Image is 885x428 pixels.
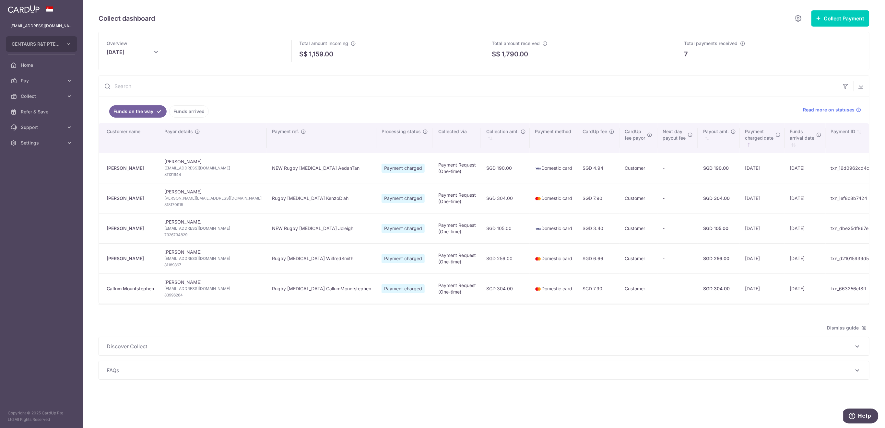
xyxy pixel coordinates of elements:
th: Payment ID: activate to sort column ascending [826,123,875,153]
td: Payment Request (One-time) [433,243,481,273]
span: Total amount incoming [299,40,348,46]
span: FAQs [107,366,854,374]
span: Total amount received [492,40,540,46]
td: [DATE] [785,243,826,273]
img: visa-sm-192604c4577d2d35970c8ed26b86981c2741ebd56154ab54ad91a526f0f24972.png [535,165,541,172]
p: Discover Collect [107,342,861,350]
td: [PERSON_NAME] [159,183,267,213]
h5: Collect dashboard [99,13,155,24]
input: Search [99,76,838,97]
span: [EMAIL_ADDRESS][DOMAIN_NAME] [164,165,262,171]
td: txn_1ef8c8b7424 [826,183,875,213]
span: Total payments received [684,40,738,46]
th: Customer name [99,123,159,153]
span: Home [21,62,64,68]
span: CardUp fee [583,128,607,135]
td: Rugby [MEDICAL_DATA] WilfredSmith [267,243,376,273]
td: [DATE] [785,213,826,243]
td: Domestic card [530,153,577,183]
td: SGD 4.94 [577,153,619,183]
td: [DATE] [785,273,826,304]
th: Paymentcharged date : activate to sort column ascending [740,123,785,153]
span: Funds arrival date [790,128,815,141]
td: [PERSON_NAME] [159,273,267,304]
td: SGD 304.00 [481,273,530,304]
td: txn_16d0962cd4c [826,153,875,183]
span: Next day payout fee [663,128,686,141]
img: visa-sm-192604c4577d2d35970c8ed26b86981c2741ebd56154ab54ad91a526f0f24972.png [535,226,541,232]
span: CENTAURS R&T PTE. LTD. [12,41,60,47]
span: Dismiss guide [827,324,867,332]
td: - [657,183,698,213]
span: CardUp fee payor [625,128,645,141]
p: 1,790.00 [501,49,528,59]
th: Payout amt. : activate to sort column ascending [698,123,740,153]
td: SGD 3.40 [577,213,619,243]
button: CENTAURS R&T PTE. LTD. [6,36,77,52]
th: Next daypayout fee [657,123,698,153]
td: Rugby [MEDICAL_DATA] KenzoDiah [267,183,376,213]
span: Payment charged [382,194,425,203]
img: mastercard-sm-87a3fd1e0bddd137fecb07648320f44c262e2538e7db6024463105ddbc961eb2.png [535,286,541,292]
td: Payment Request (One-time) [433,213,481,243]
td: - [657,153,698,183]
span: Payout amt. [703,128,729,135]
td: txn_d21015939d5 [826,243,875,273]
span: 81189867 [164,262,262,268]
td: Domestic card [530,213,577,243]
td: - [657,243,698,273]
span: Payment charged [382,164,425,173]
td: SGD 7.90 [577,273,619,304]
td: - [657,273,698,304]
span: Support [21,124,64,131]
th: Collected via [433,123,481,153]
td: [DATE] [785,153,826,183]
td: Customer [619,273,657,304]
td: [DATE] [785,183,826,213]
div: [PERSON_NAME] [107,195,154,202]
div: SGD 190.00 [703,165,735,171]
td: Domestic card [530,243,577,273]
div: Callum Mountstephen [107,285,154,292]
td: SGD 105.00 [481,213,530,243]
span: [PERSON_NAME][EMAIL_ADDRESS][DOMAIN_NAME] [164,195,262,202]
span: 818170915 [164,202,262,208]
span: [EMAIL_ADDRESS][DOMAIN_NAME] [164,225,262,232]
img: mastercard-sm-87a3fd1e0bddd137fecb07648320f44c262e2538e7db6024463105ddbc961eb2.png [535,256,541,262]
td: [PERSON_NAME] [159,243,267,273]
span: Settings [21,140,64,146]
td: Payment Request (One-time) [433,273,481,304]
td: SGD 256.00 [481,243,530,273]
td: Payment Request (One-time) [433,153,481,183]
th: Payment ref. [267,123,376,153]
th: Payment method [530,123,577,153]
span: [EMAIL_ADDRESS][DOMAIN_NAME] [164,285,262,292]
td: NEW Rugby [MEDICAL_DATA] AedanTan [267,153,376,183]
td: [DATE] [740,213,785,243]
th: Fundsarrival date : activate to sort column ascending [785,123,826,153]
span: Refer & Save [21,109,64,115]
span: Payment charged [382,284,425,293]
td: SGD 190.00 [481,153,530,183]
th: CardUp fee [577,123,619,153]
td: Customer [619,153,657,183]
td: - [657,213,698,243]
a: Funds on the way [109,105,167,118]
td: [PERSON_NAME] [159,153,267,183]
span: Payment charged [382,254,425,263]
span: 81131944 [164,171,262,178]
span: 83996264 [164,292,262,298]
td: Domestic card [530,273,577,304]
p: 1,159.00 [309,49,333,59]
p: FAQs [107,366,861,374]
td: SGD 6.66 [577,243,619,273]
td: Customer [619,243,657,273]
th: Collection amt. : activate to sort column ascending [481,123,530,153]
th: Payor details [159,123,267,153]
td: [DATE] [740,183,785,213]
span: Payor details [164,128,193,135]
span: Payment charged [382,224,425,233]
td: Payment Request (One-time) [433,183,481,213]
button: Collect Payment [811,10,869,27]
td: Customer [619,213,657,243]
